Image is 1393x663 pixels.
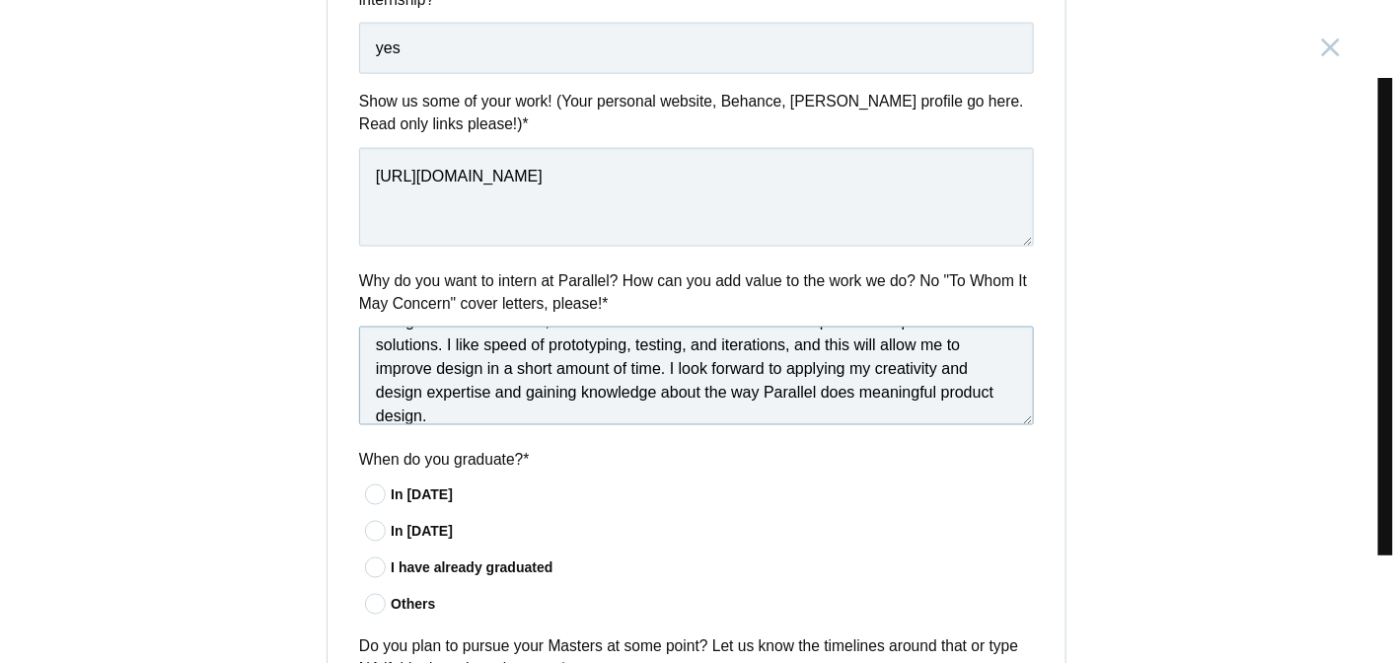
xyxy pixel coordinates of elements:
[359,269,1034,316] label: Why do you want to intern at Parallel? How can you add value to the work we do? No "To Whom It Ma...
[391,485,1034,506] div: In [DATE]
[391,522,1034,543] div: In [DATE]
[359,90,1034,136] label: Show us some of your work! (Your personal website, Behance, [PERSON_NAME] profile go here. Read o...
[391,595,1034,616] div: Others
[359,448,1034,471] label: When do you graduate?
[391,558,1034,579] div: I have already graduated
